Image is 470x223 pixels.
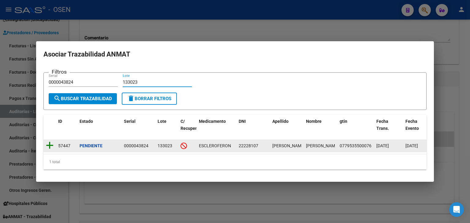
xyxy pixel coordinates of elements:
[272,143,305,148] span: BORGONI
[58,119,62,124] span: ID
[122,93,177,105] button: Borrar Filtros
[158,143,172,148] span: 133023
[199,143,231,148] span: ESCLEROFERON
[121,115,155,142] datatable-header-cell: Serial
[306,119,322,124] span: Nombre
[80,119,93,124] span: Estado
[158,119,166,124] span: Lote
[239,143,258,148] span: 22228107
[124,119,136,124] span: Serial
[239,119,246,124] span: DNI
[340,143,374,148] span: 07795355000760
[376,119,389,131] span: Fecha Trans.
[43,49,427,60] h2: Asociar Trazabilidad ANMAT
[56,115,77,142] datatable-header-cell: ID
[196,115,236,142] datatable-header-cell: Medicamento
[49,93,117,104] button: Buscar Trazabilidad
[236,115,270,142] datatable-header-cell: DNI
[340,119,347,124] span: gtin
[449,202,464,217] div: Open Intercom Messenger
[270,115,304,142] datatable-header-cell: Apellido
[54,96,112,101] span: Buscar Trazabilidad
[155,115,178,142] datatable-header-cell: Lote
[77,115,121,142] datatable-header-cell: Estado
[337,115,374,142] datatable-header-cell: gtin
[80,143,103,148] strong: Pendiente
[54,95,61,102] mat-icon: search
[306,143,339,148] span: MIGUEL
[127,96,171,101] span: Borrar Filtros
[403,115,432,142] datatable-header-cell: Fecha Evento
[405,119,419,131] span: Fecha Evento
[43,154,427,170] div: 1 total
[272,119,289,124] span: Apellido
[58,143,70,148] span: 57447
[374,115,403,142] datatable-header-cell: Fecha Trans.
[199,119,226,124] span: Medicamento
[181,119,199,131] span: C/ Recupero
[304,115,337,142] datatable-header-cell: Nombre
[127,95,135,102] mat-icon: delete
[376,143,389,148] span: [DATE]
[124,143,148,148] span: 0000043824
[405,143,418,148] span: [DATE]
[49,68,70,76] h3: Filtros
[178,115,196,142] datatable-header-cell: C/ Recupero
